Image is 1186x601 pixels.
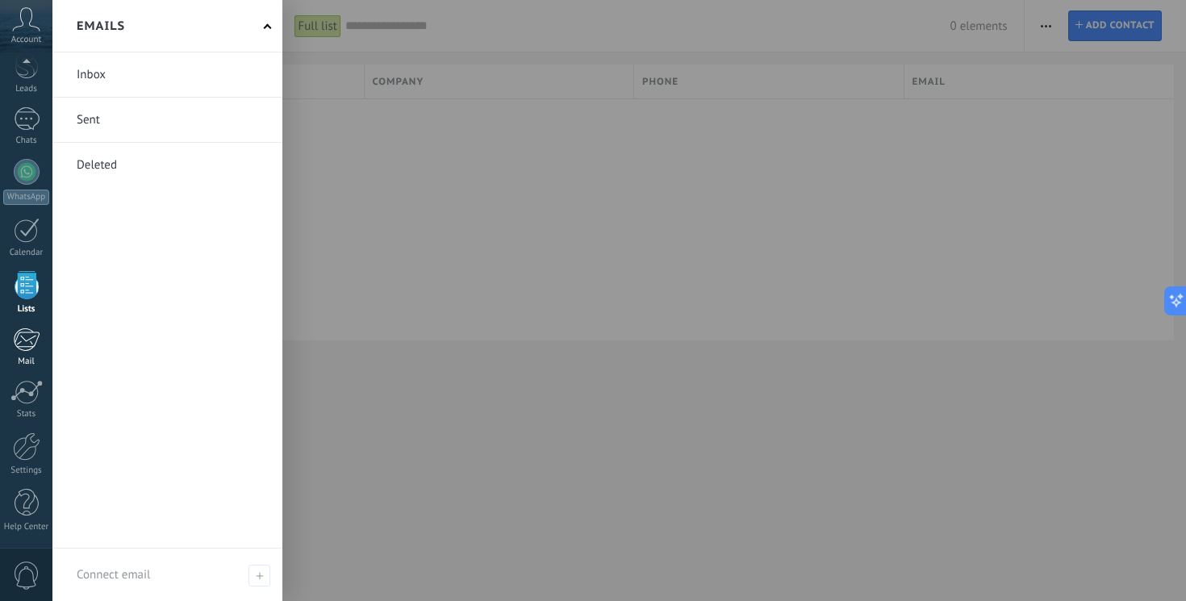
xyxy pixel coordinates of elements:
[3,409,50,419] div: Stats
[3,465,50,476] div: Settings
[248,565,270,586] span: Connect email
[3,248,50,258] div: Calendar
[52,98,282,143] li: Sent
[3,304,50,315] div: Lists
[3,84,50,94] div: Leads
[3,190,49,205] div: WhatsApp
[3,136,50,146] div: Chats
[11,35,41,45] span: Account
[3,522,50,532] div: Help Center
[3,357,50,367] div: Mail
[77,567,150,582] span: Connect email
[52,143,282,187] li: Deleted
[52,52,282,98] li: Inbox
[77,1,125,52] h2: Emails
